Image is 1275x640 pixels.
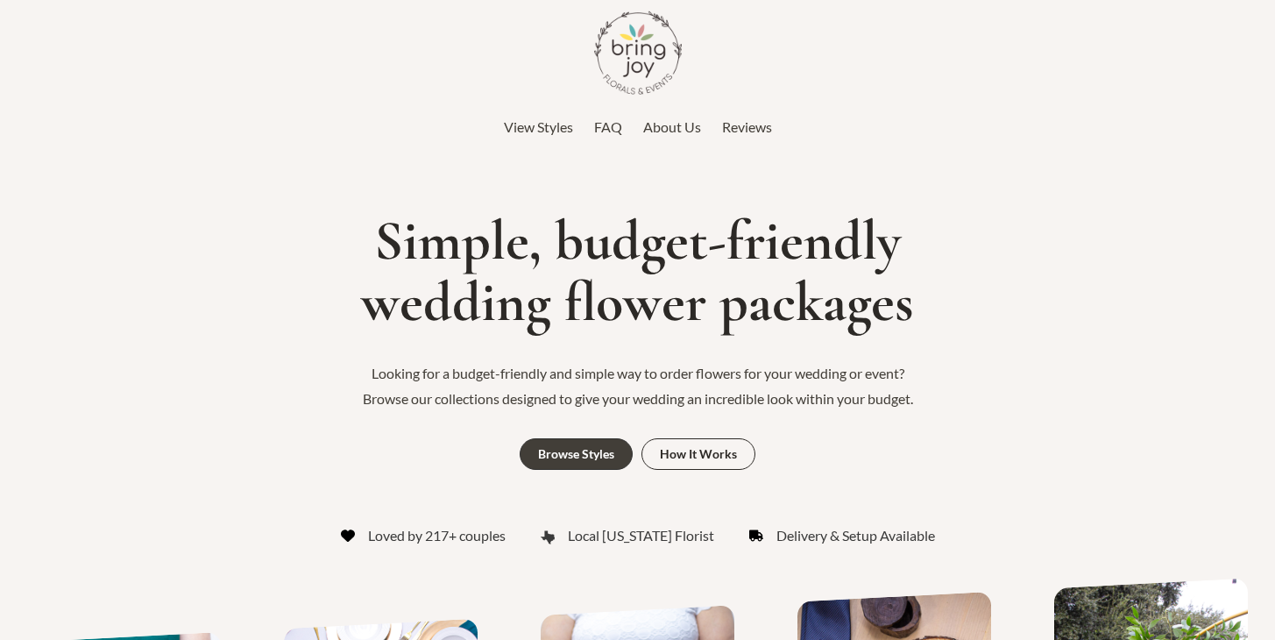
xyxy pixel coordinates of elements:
[641,438,755,470] a: How It Works
[776,523,935,549] span: Delivery & Setup Available
[349,360,927,412] p: Looking for a budget-friendly and simple way to order flowers for your wedding or event? Browse o...
[722,118,772,135] span: Reviews
[504,114,573,140] a: View Styles
[594,118,622,135] span: FAQ
[368,523,506,549] span: Loved by 217+ couples
[112,114,1164,140] nav: Top Header Menu
[722,114,772,140] a: Reviews
[594,114,622,140] a: FAQ
[568,523,714,549] span: Local [US_STATE] Florist
[538,448,614,460] div: Browse Styles
[643,114,701,140] a: About Us
[643,118,701,135] span: About Us
[520,438,633,470] a: Browse Styles
[9,210,1266,334] h1: Simple, budget-friendly wedding flower packages
[504,118,573,135] span: View Styles
[660,448,737,460] div: How It Works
